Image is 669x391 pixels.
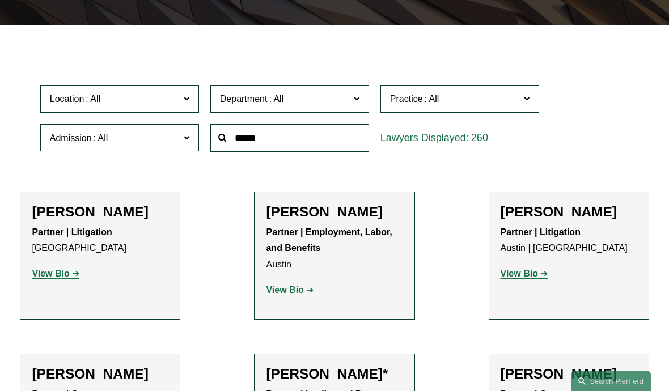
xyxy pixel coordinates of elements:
[32,203,168,220] h2: [PERSON_NAME]
[32,227,112,237] strong: Partner | Litigation
[501,203,637,220] h2: [PERSON_NAME]
[266,285,314,295] a: View Bio
[501,269,538,278] strong: View Bio
[266,365,403,382] h2: [PERSON_NAME]*
[501,224,637,257] p: Austin | [GEOGRAPHIC_DATA]
[32,269,69,278] strong: View Bio
[471,132,488,143] span: 260
[50,133,92,143] span: Admission
[266,285,303,295] strong: View Bio
[32,269,79,278] a: View Bio
[571,371,651,391] a: Search this site
[390,94,423,104] span: Practice
[50,94,84,104] span: Location
[501,365,637,382] h2: [PERSON_NAME]
[266,227,395,253] strong: Partner | Employment, Labor, and Benefits
[220,94,268,104] span: Department
[266,224,403,273] p: Austin
[32,365,168,382] h2: [PERSON_NAME]
[501,269,548,278] a: View Bio
[501,227,581,237] strong: Partner | Litigation
[32,224,168,257] p: [GEOGRAPHIC_DATA]
[266,203,403,220] h2: [PERSON_NAME]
